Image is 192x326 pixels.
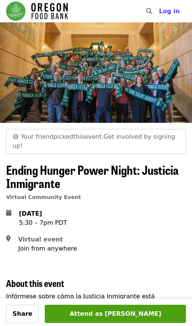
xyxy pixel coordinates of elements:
span: About this event [6,276,64,290]
span: Share [13,310,32,317]
button: Log in [153,4,186,19]
div: 5:30 – 7pm PDT [19,218,67,227]
span: Join from anywhere [18,245,77,252]
i: map-marker-alt icon [6,235,11,242]
p: Infórmese sobre cómo la Justicia Inmigrante está relacionada con nuestra lucha para acabar con el... [6,292,186,319]
span: Ending Hunger Power Night: Justicia Inmigrante [6,161,179,192]
i: calendar icon [6,209,11,216]
input: Search [157,2,163,20]
i: search icon [146,8,152,15]
strong: [DATE] [19,210,42,217]
span: Log in [159,8,180,15]
a: Virtual event [18,236,63,243]
button: Attend as [PERSON_NAME] [45,305,186,323]
img: Oregon Food Bank - Home [6,2,68,21]
span: grinning face emoji [13,133,19,140]
button: Share [6,305,39,323]
span: Your friend picked this event . Get involved by signing up! [13,133,175,149]
a: Virtual Community Event [6,194,81,200]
